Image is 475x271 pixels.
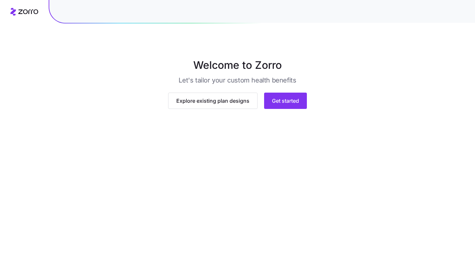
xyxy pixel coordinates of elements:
span: Get started [272,105,299,113]
img: stellaHeroImage [102,87,373,96]
button: Explore existing plan designs [168,101,258,117]
button: Get started [264,101,307,117]
span: Explore existing plan designs [176,105,249,113]
h3: Let's tailor your custom health benefits [179,76,296,85]
h1: Welcome to Zorro [76,57,400,73]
